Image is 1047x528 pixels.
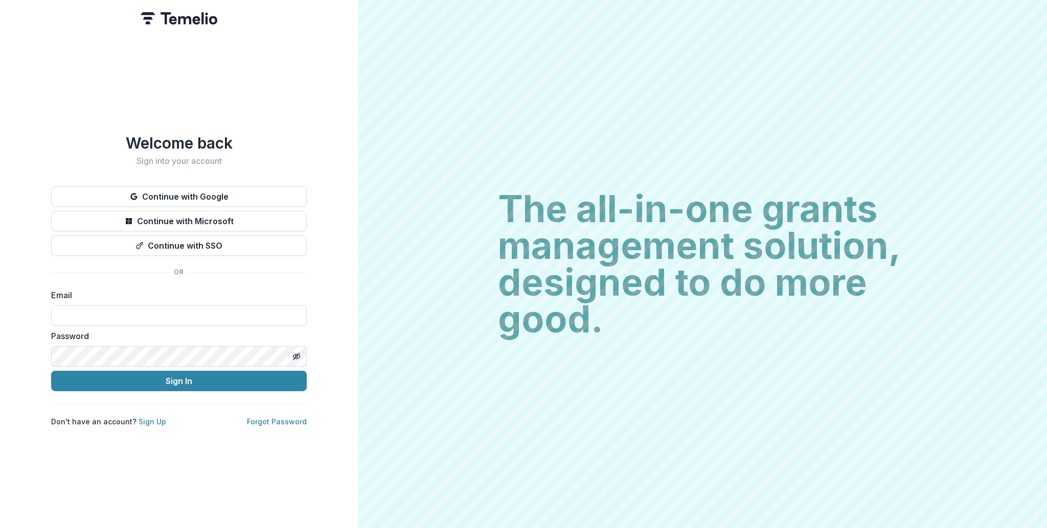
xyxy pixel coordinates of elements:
img: Temelio [141,12,217,25]
button: Toggle password visibility [288,348,305,365]
label: Password [51,330,301,342]
button: Sign In [51,371,307,391]
h1: Welcome back [51,134,307,152]
button: Continue with Microsoft [51,211,307,231]
p: Don't have an account? [51,416,166,427]
label: Email [51,289,301,301]
a: Sign Up [139,417,166,426]
h2: Sign into your account [51,156,307,166]
button: Continue with Google [51,186,307,207]
a: Forgot Password [247,417,307,426]
button: Continue with SSO [51,235,307,256]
